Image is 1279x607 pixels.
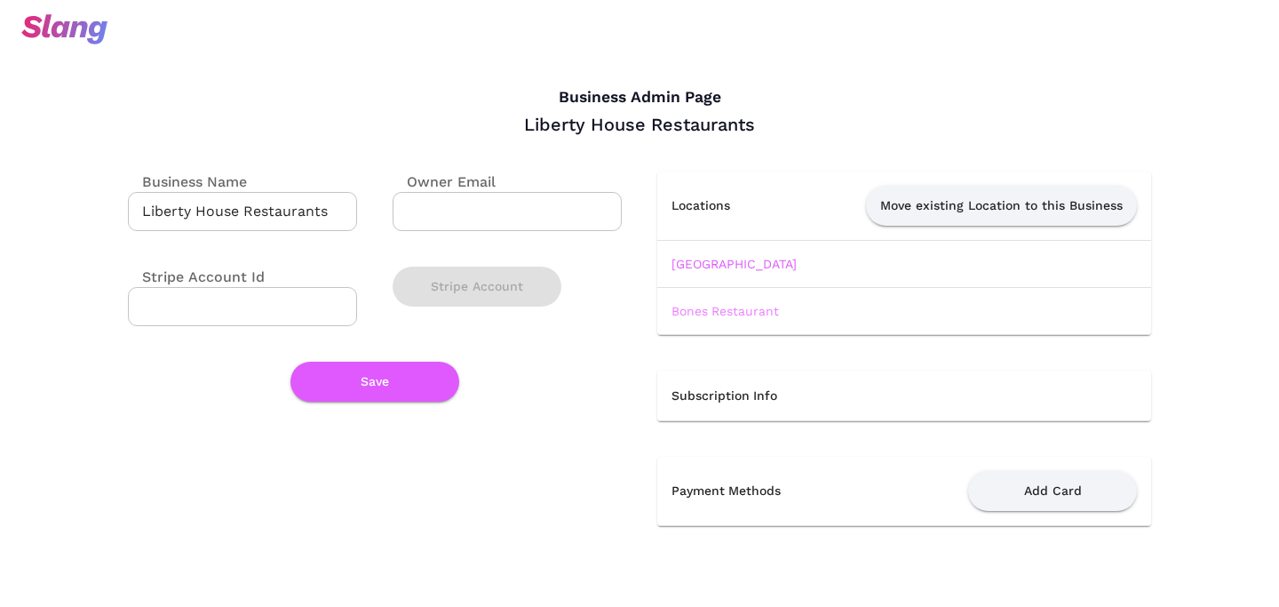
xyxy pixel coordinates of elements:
img: svg+xml;base64,PHN2ZyB3aWR0aD0iOTciIGhlaWdodD0iMzQiIHZpZXdCb3g9IjAgMCA5NyAzNCIgZmlsbD0ibm9uZSIgeG... [21,14,107,44]
h4: Business Admin Page [128,88,1151,108]
div: Liberty House Restaurants [128,113,1151,136]
button: Add Card [968,471,1137,511]
label: Owner Email [393,172,496,192]
th: Subscription Info [657,371,1151,421]
button: Save [290,362,459,402]
a: Stripe Account [393,279,561,292]
th: Locations [657,172,768,241]
label: Business Name [128,172,247,192]
a: Bones Restaurant [671,304,779,318]
a: [GEOGRAPHIC_DATA] [671,257,797,271]
label: Stripe Account Id [128,267,265,287]
a: Add Card [968,483,1137,497]
th: Payment Methods [657,457,861,526]
button: Move existing Location to this Business [866,186,1137,226]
